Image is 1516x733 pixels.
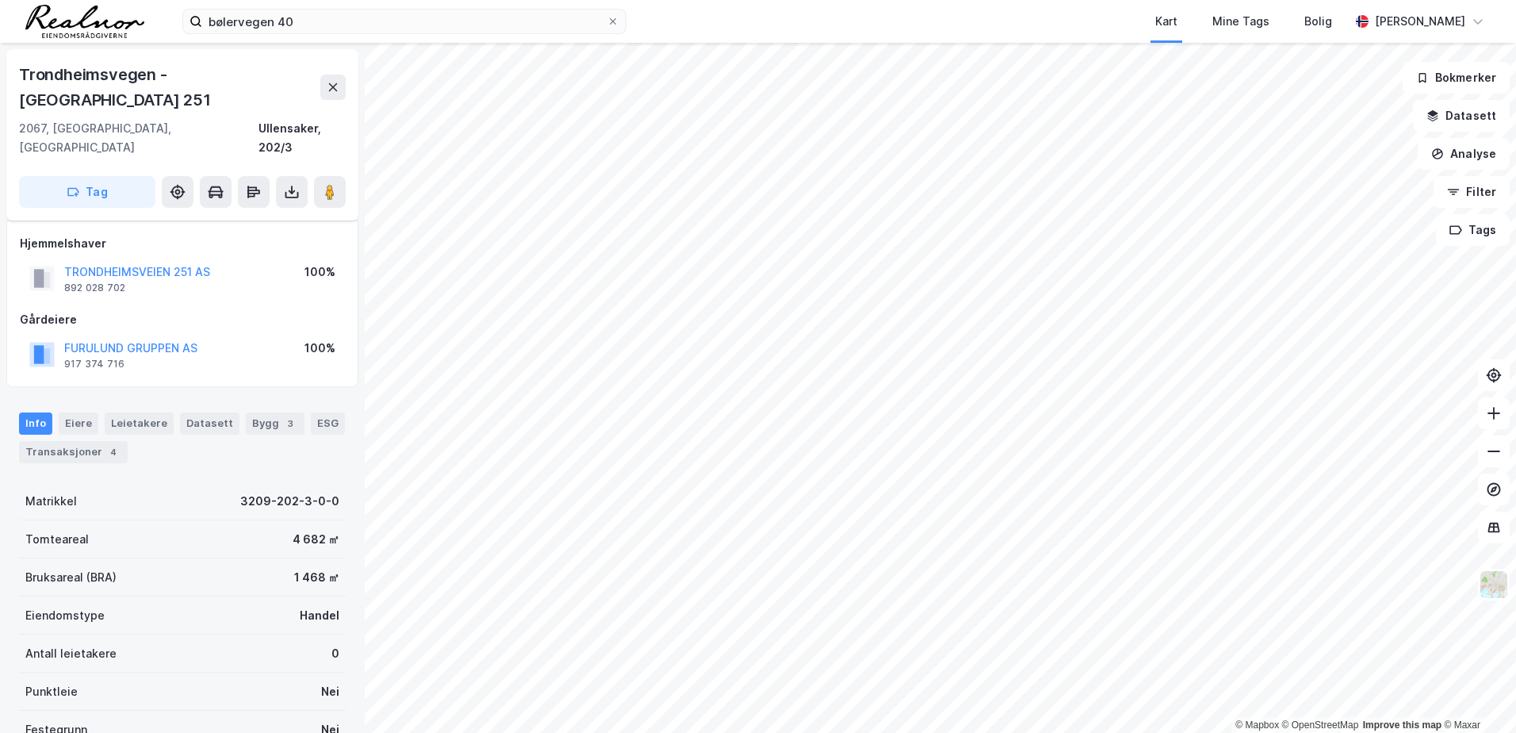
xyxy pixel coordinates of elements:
div: 892 028 702 [64,282,125,294]
button: Filter [1434,176,1510,208]
div: 4 682 ㎡ [293,530,339,549]
div: 4 [105,444,121,460]
div: Nei [321,682,339,701]
div: Matrikkel [25,492,77,511]
div: 2067, [GEOGRAPHIC_DATA], [GEOGRAPHIC_DATA] [19,119,258,157]
div: 100% [304,339,335,358]
div: Transaksjoner [19,441,128,463]
div: Eiere [59,413,98,435]
img: Z [1479,570,1509,600]
div: Bygg [246,413,304,435]
button: Analyse [1418,138,1510,170]
div: 3209-202-3-0-0 [240,492,339,511]
div: 100% [304,263,335,282]
div: Kart [1155,12,1177,31]
button: Tags [1436,214,1510,246]
div: Hjemmelshaver [20,234,345,253]
div: [PERSON_NAME] [1375,12,1465,31]
div: Punktleie [25,682,78,701]
div: Bolig [1304,12,1332,31]
div: Gårdeiere [20,310,345,329]
div: Info [19,413,52,435]
div: Bruksareal (BRA) [25,568,117,587]
img: realnor-logo.934646d98de889bb5806.png [25,5,144,38]
div: Trondheimsvegen - [GEOGRAPHIC_DATA] 251 [19,62,320,113]
div: Eiendomstype [25,606,105,625]
iframe: Chat Widget [1437,657,1516,733]
button: Tag [19,176,155,208]
div: ESG [311,413,345,435]
button: Bokmerker [1403,62,1510,94]
div: Mine Tags [1212,12,1269,31]
div: 3 [282,416,298,432]
a: Mapbox [1235,720,1279,731]
button: Datasett [1413,100,1510,132]
div: Tomteareal [25,530,89,549]
div: Leietakere [105,413,174,435]
a: Improve this map [1363,720,1441,731]
input: Søk på adresse, matrikkel, gårdeiere, leietakere eller personer [202,10,607,33]
div: 917 374 716 [64,358,124,370]
div: Handel [300,606,339,625]
div: 0 [331,644,339,663]
div: Antall leietakere [25,644,117,663]
div: 1 468 ㎡ [294,568,339,587]
div: Ullensaker, 202/3 [258,119,346,157]
a: OpenStreetMap [1282,720,1359,731]
div: Kontrollprogram for chat [1437,657,1516,733]
div: Datasett [180,413,239,435]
